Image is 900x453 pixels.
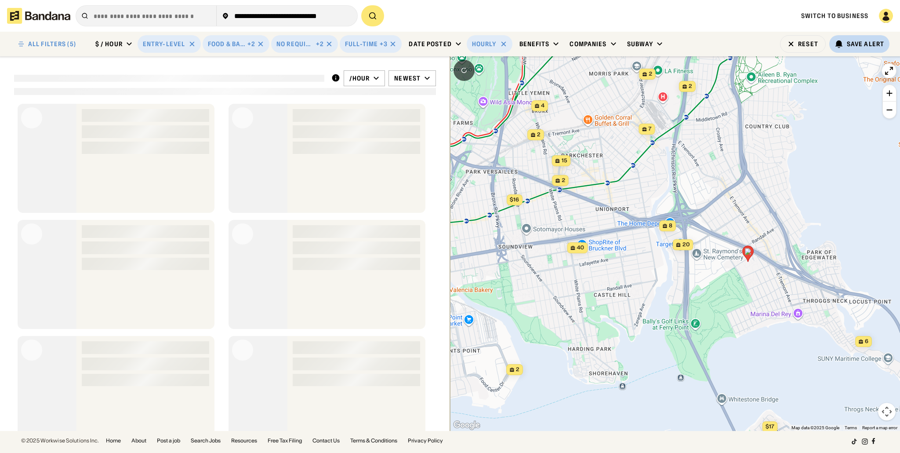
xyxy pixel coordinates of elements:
div: Newest [394,74,421,82]
a: Search Jobs [191,438,221,443]
div: +2 [247,40,255,48]
div: No Requirements [276,40,314,48]
div: Save Alert [847,40,884,48]
span: 2 [689,83,692,90]
span: 2 [537,131,541,139]
a: Contact Us [312,438,340,443]
a: Resources [231,438,257,443]
div: +2 [316,40,324,48]
a: Home [106,438,121,443]
button: Map camera controls [878,403,896,420]
a: Report a map error [862,425,897,430]
div: grid [14,100,436,431]
a: Privacy Policy [408,438,443,443]
div: /hour [349,74,370,82]
span: 20 [682,241,690,248]
div: Date Posted [409,40,451,48]
span: 15 [562,157,567,164]
a: Post a job [157,438,180,443]
a: Terms (opens in new tab) [845,425,857,430]
a: Free Tax Filing [268,438,302,443]
div: Hourly [472,40,497,48]
div: Full-time [345,40,378,48]
span: 2 [562,177,565,184]
span: $17 [766,423,774,430]
div: © 2025 Workwise Solutions Inc. [21,438,99,443]
span: 40 [577,244,584,252]
div: Benefits [519,40,550,48]
span: Map data ©2025 Google [791,425,839,430]
a: Switch to Business [801,12,868,20]
div: Entry-Level [143,40,185,48]
div: +3 [380,40,388,48]
div: Food & Bars [208,40,246,48]
div: Reset [798,41,818,47]
div: Subway [627,40,653,48]
span: 6 [865,338,868,345]
div: $ / hour [95,40,123,48]
span: $16 [510,196,519,203]
span: 8 [669,222,672,230]
span: 4 [541,102,544,110]
div: Companies [570,40,606,48]
a: Terms & Conditions [350,438,397,443]
img: Google [452,420,481,431]
img: Bandana logotype [7,8,70,24]
a: About [131,438,146,443]
div: ALL FILTERS (5) [28,41,76,47]
span: 2 [649,70,652,78]
span: 7 [649,125,652,133]
a: Open this area in Google Maps (opens a new window) [452,420,481,431]
span: 2 [516,366,519,373]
